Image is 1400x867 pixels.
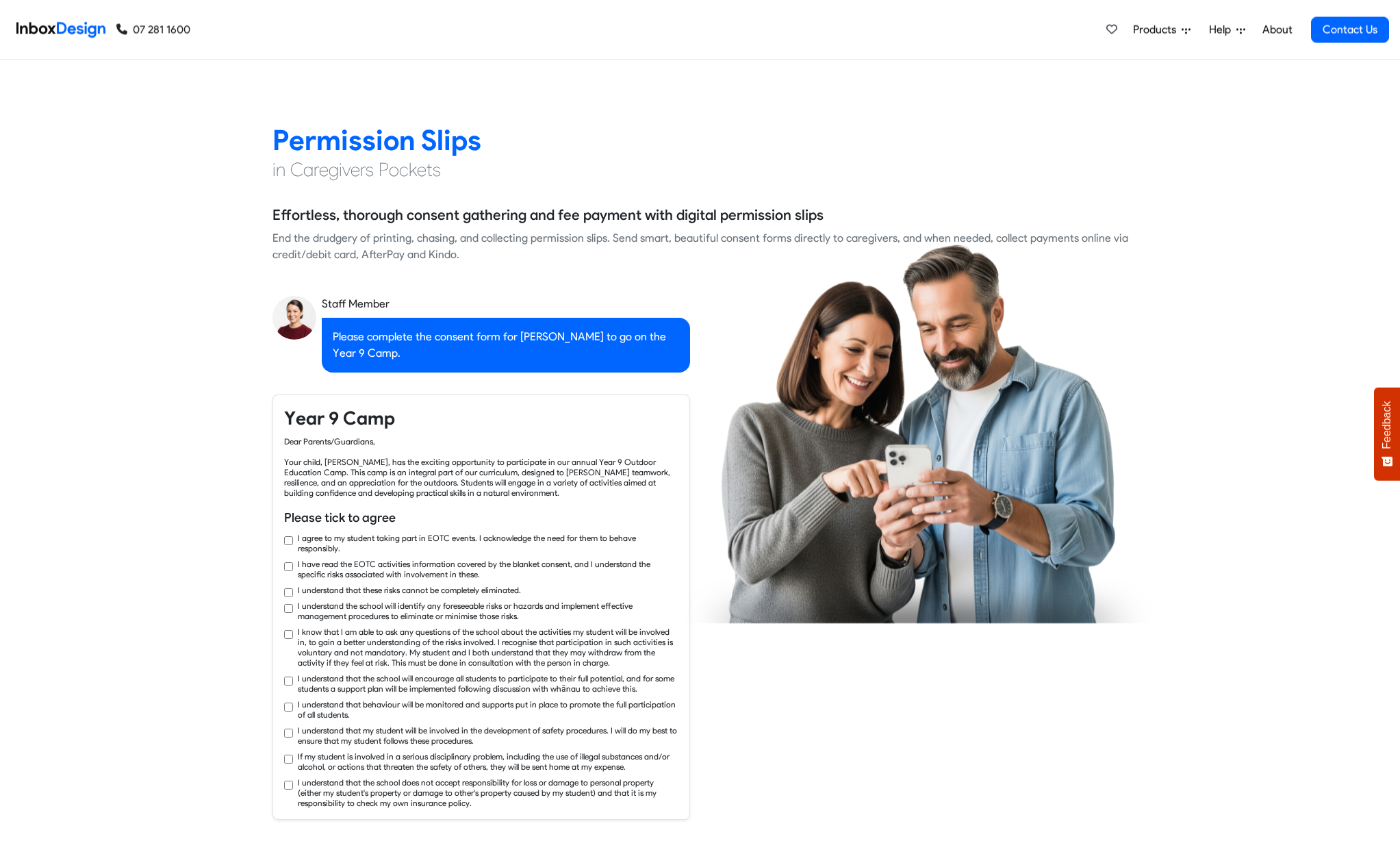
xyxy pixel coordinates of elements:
[322,296,690,312] div: Staff Member
[1128,16,1196,43] a: Products
[284,509,678,527] h6: Please tick to agree
[1258,16,1296,43] a: About
[1209,21,1236,38] span: Help
[298,673,678,694] label: I understand that the school will encourage all students to participate to their full potential, ...
[272,296,316,340] img: staff_avatar.png
[272,158,1128,182] h4: in Caregivers Pockets
[284,436,678,498] div: Dear Parents/Guardians, Your child, [PERSON_NAME], has the exciting opportunity to participate in...
[1374,387,1400,480] button: Feedback - Show survey
[272,123,1128,158] h2: Permission Slips
[298,559,678,579] label: I have read the EOTC activities information covered by the blanket consent, and I understand the ...
[272,205,824,225] h5: Effortless, thorough consent gathering and fee payment with digital permission slips
[1133,21,1182,38] span: Products
[684,244,1154,623] img: parents_using_phone.png
[298,777,678,808] label: I understand that the school does not accept responsibility for loss or damage to personal proper...
[284,406,678,431] h4: Year 9 Camp
[298,699,678,720] label: I understand that behaviour will be monitored and supports put in place to promote the full parti...
[1311,16,1389,42] a: Contact Us
[272,230,1128,263] div: End the drudgery of printing, chasing, and collecting permission slips. Send smart, beautiful con...
[1381,401,1393,449] span: Feedback
[322,318,690,373] div: Please complete the consent form for [PERSON_NAME] to go on the Year 9 Camp.
[298,751,678,772] label: If my student is involved in a serious disciplinary problem, including the use of illegal substan...
[1204,16,1251,43] a: Help
[116,21,190,38] a: 07 281 1600
[298,601,678,621] label: I understand the school will identify any foreseeable risks or hazards and implement effective ma...
[298,725,678,746] label: I understand that my student will be involved in the development of safety procedures. I will do ...
[298,627,678,668] label: I know that I am able to ask any questions of the school about the activities my student will be ...
[298,585,521,595] label: I understand that these risks cannot be completely eliminated.
[298,533,678,553] label: I agree to my student taking part in EOTC events. I acknowledge the need for them to behave respo...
